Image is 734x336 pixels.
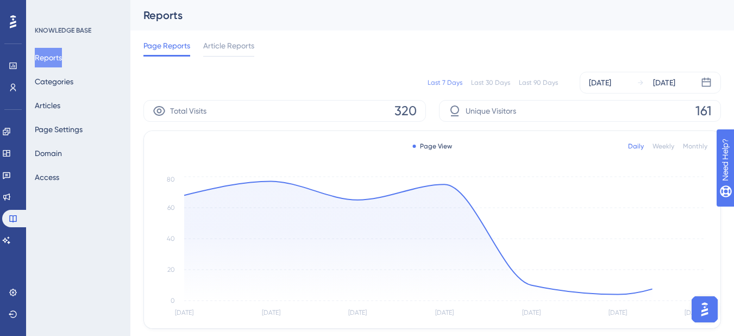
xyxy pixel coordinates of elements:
div: Monthly [683,142,707,151]
span: Page Reports [143,39,190,52]
tspan: 80 [167,176,175,183]
div: KNOWLEDGE BASE [35,26,91,35]
button: Articles [35,96,60,115]
tspan: [DATE] [522,309,541,316]
button: Categories [35,72,73,91]
button: Access [35,167,59,187]
span: 320 [394,102,417,120]
span: 161 [695,102,712,120]
tspan: [DATE] [685,309,703,316]
div: Weekly [653,142,674,151]
tspan: 20 [167,266,175,273]
div: Reports [143,8,694,23]
tspan: 60 [167,204,175,211]
tspan: [DATE] [175,309,193,316]
tspan: [DATE] [262,309,280,316]
button: Domain [35,144,62,163]
tspan: 0 [171,297,175,304]
span: Unique Visitors [466,104,516,117]
button: Page Settings [35,120,83,139]
tspan: [DATE] [608,309,627,316]
iframe: UserGuiding AI Assistant Launcher [688,293,721,326]
button: Reports [35,48,62,67]
tspan: [DATE] [348,309,367,316]
div: Last 30 Days [471,78,510,87]
div: Last 90 Days [519,78,558,87]
div: Last 7 Days [428,78,462,87]
div: Page View [412,142,452,151]
span: Need Help? [26,3,68,16]
div: Daily [628,142,644,151]
tspan: 40 [167,235,175,242]
div: [DATE] [589,76,611,89]
div: [DATE] [653,76,675,89]
span: Total Visits [170,104,206,117]
tspan: [DATE] [435,309,454,316]
span: Article Reports [203,39,254,52]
